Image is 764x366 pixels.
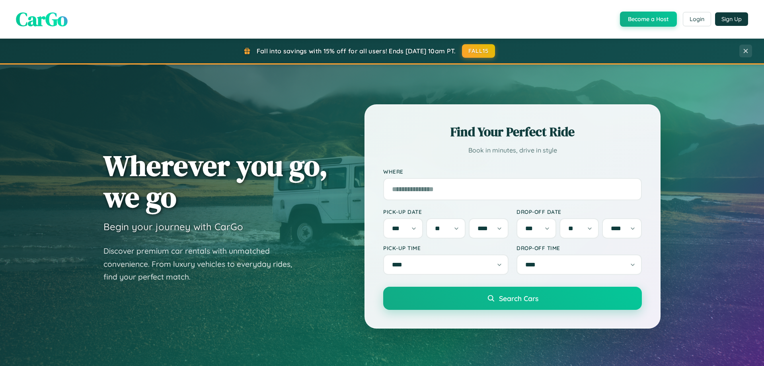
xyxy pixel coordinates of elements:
label: Where [383,168,642,175]
label: Drop-off Date [516,208,642,215]
p: Discover premium car rentals with unmatched convenience. From luxury vehicles to everyday rides, ... [103,245,302,284]
h2: Find Your Perfect Ride [383,123,642,141]
span: Search Cars [499,294,538,303]
span: Fall into savings with 15% off for all users! Ends [DATE] 10am PT. [257,47,456,55]
button: Sign Up [715,12,748,26]
h3: Begin your journey with CarGo [103,221,243,233]
label: Pick-up Date [383,208,509,215]
span: CarGo [16,6,68,32]
button: Login [683,12,711,26]
button: Search Cars [383,287,642,310]
label: Pick-up Time [383,245,509,251]
button: FALL15 [462,44,495,58]
button: Become a Host [620,12,677,27]
label: Drop-off Time [516,245,642,251]
p: Book in minutes, drive in style [383,145,642,156]
h1: Wherever you go, we go [103,150,328,213]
